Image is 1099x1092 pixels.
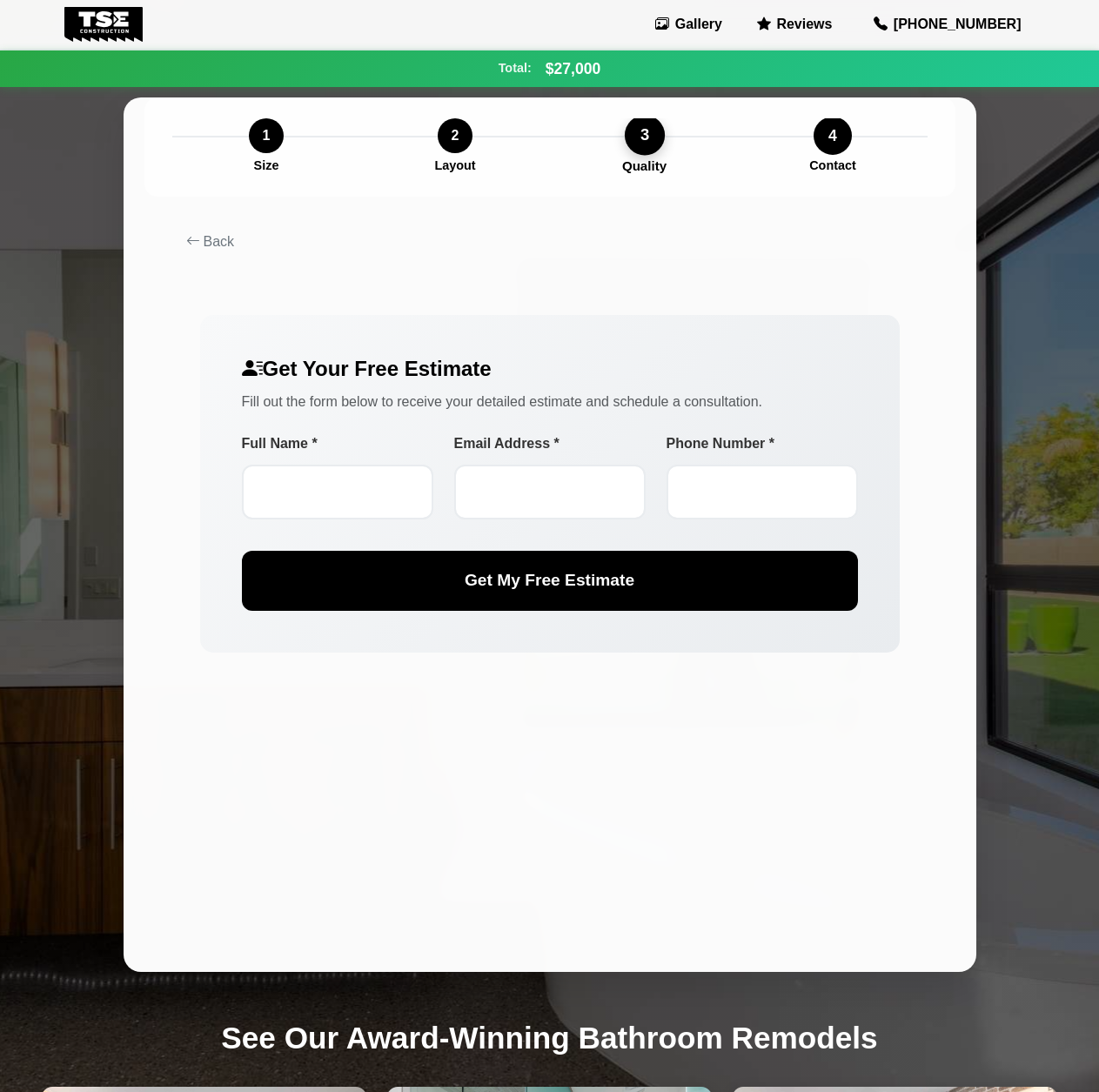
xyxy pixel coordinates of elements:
div: Quality [621,157,666,178]
a: [PHONE_NUMBER] [860,7,1035,42]
div: 2 [438,118,472,153]
span: $27,000 [546,57,601,80]
a: Reviews [750,10,839,38]
div: 4 [814,117,852,155]
label: Full Name * [242,433,433,454]
label: Phone Number * [667,433,858,454]
div: 1 [249,118,284,153]
div: Contact [809,157,856,176]
span: Get My Free Estimate [465,571,634,589]
h3: Get Your Free Estimate [242,357,858,382]
div: 3 [624,115,664,155]
label: Email Address * [454,433,646,454]
button: Get My Free Estimate [242,551,858,611]
button: Back [172,224,928,259]
a: Gallery [648,10,729,38]
h2: See Our Award-Winning Bathroom Remodels [28,1020,1072,1056]
p: Fill out the form below to receive your detailed estimate and schedule a consultation. [242,392,858,412]
div: Size [254,157,279,176]
div: Layout [434,157,475,176]
img: Tse Construction [64,7,144,42]
span: Total: [499,59,532,78]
